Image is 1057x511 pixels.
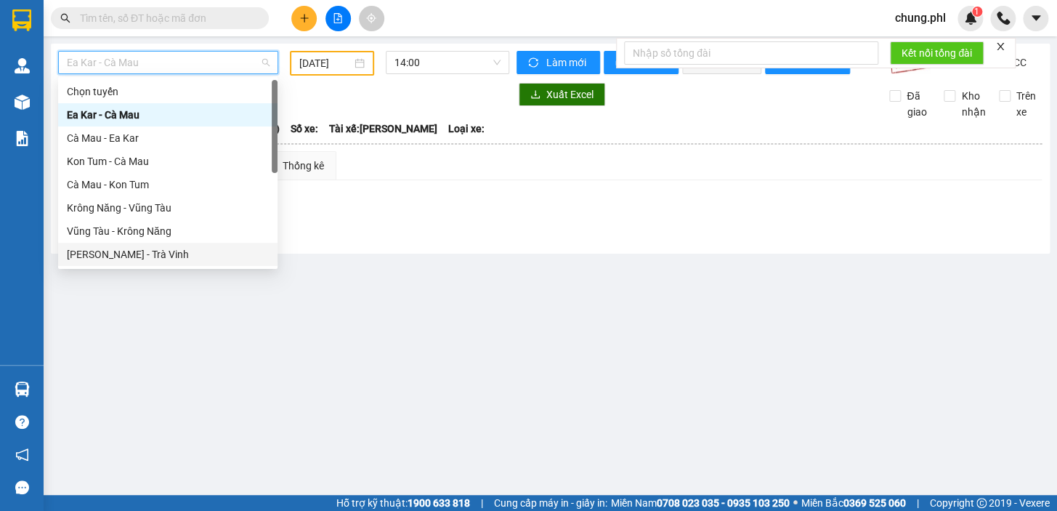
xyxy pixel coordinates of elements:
[67,223,269,239] div: Vũng Tàu - Krông Năng
[67,200,269,216] div: Krông Năng - Vũng Tàu
[997,12,1010,25] img: phone-icon
[299,55,352,71] input: 05/04/2025
[336,495,470,511] span: Hỗ trợ kỹ thuật:
[481,495,483,511] span: |
[494,495,607,511] span: Cung cấp máy in - giấy in:
[58,126,278,150] div: Cà Mau - Ea Kar
[67,84,269,100] div: Chọn tuyến
[519,83,605,106] button: downloadXuất Excel
[15,415,29,429] span: question-circle
[60,13,70,23] span: search
[793,500,798,506] span: ⚪️
[58,103,278,126] div: Ea Kar - Cà Mau
[657,497,790,509] strong: 0708 023 035 - 0935 103 250
[883,9,957,27] span: chung.phl
[1023,6,1048,31] button: caret-down
[58,243,278,266] div: Gia Lai - Trà Vinh
[604,51,679,74] button: printerIn phơi
[408,497,470,509] strong: 1900 633 818
[15,382,30,397] img: warehouse-icon
[974,7,979,17] span: 1
[329,121,437,137] span: Tài xế: [PERSON_NAME]
[1011,88,1042,120] span: Trên xe
[67,177,269,193] div: Cà Mau - Kon Tum
[972,7,982,17] sup: 1
[67,246,269,262] div: [PERSON_NAME] - Trà Vinh
[394,52,501,73] span: 14:00
[291,121,318,137] span: Số xe:
[359,6,384,31] button: aim
[902,45,972,61] span: Kết nối tổng đài
[58,220,278,243] div: Vũng Tàu - Krông Năng
[517,51,600,74] button: syncLàm mới
[58,80,278,103] div: Chọn tuyến
[964,12,977,25] img: icon-new-feature
[917,495,919,511] span: |
[448,121,485,137] span: Loại xe:
[901,88,933,120] span: Đã giao
[67,130,269,146] div: Cà Mau - Ea Kar
[801,495,906,511] span: Miền Bắc
[611,495,790,511] span: Miền Nam
[546,55,588,71] span: Làm mới
[291,6,317,31] button: plus
[528,57,540,69] span: sync
[366,13,376,23] span: aim
[80,10,251,26] input: Tìm tên, số ĐT hoặc mã đơn
[67,107,269,123] div: Ea Kar - Cà Mau
[12,9,31,31] img: logo-vxr
[995,41,1005,52] span: close
[325,6,351,31] button: file-add
[624,41,878,65] input: Nhập số tổng đài
[1029,12,1042,25] span: caret-down
[15,131,30,146] img: solution-icon
[843,497,906,509] strong: 0369 525 060
[333,13,343,23] span: file-add
[58,150,278,173] div: Kon Tum - Cà Mau
[58,196,278,220] div: Krông Năng - Vũng Tàu
[15,480,29,494] span: message
[955,88,991,120] span: Kho nhận
[67,153,269,169] div: Kon Tum - Cà Mau
[15,94,30,110] img: warehouse-icon
[299,13,309,23] span: plus
[58,173,278,196] div: Cà Mau - Kon Tum
[976,498,987,508] span: copyright
[15,58,30,73] img: warehouse-icon
[283,158,324,174] div: Thống kê
[67,52,270,73] span: Ea Kar - Cà Mau
[15,448,29,462] span: notification
[890,41,984,65] button: Kết nối tổng đài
